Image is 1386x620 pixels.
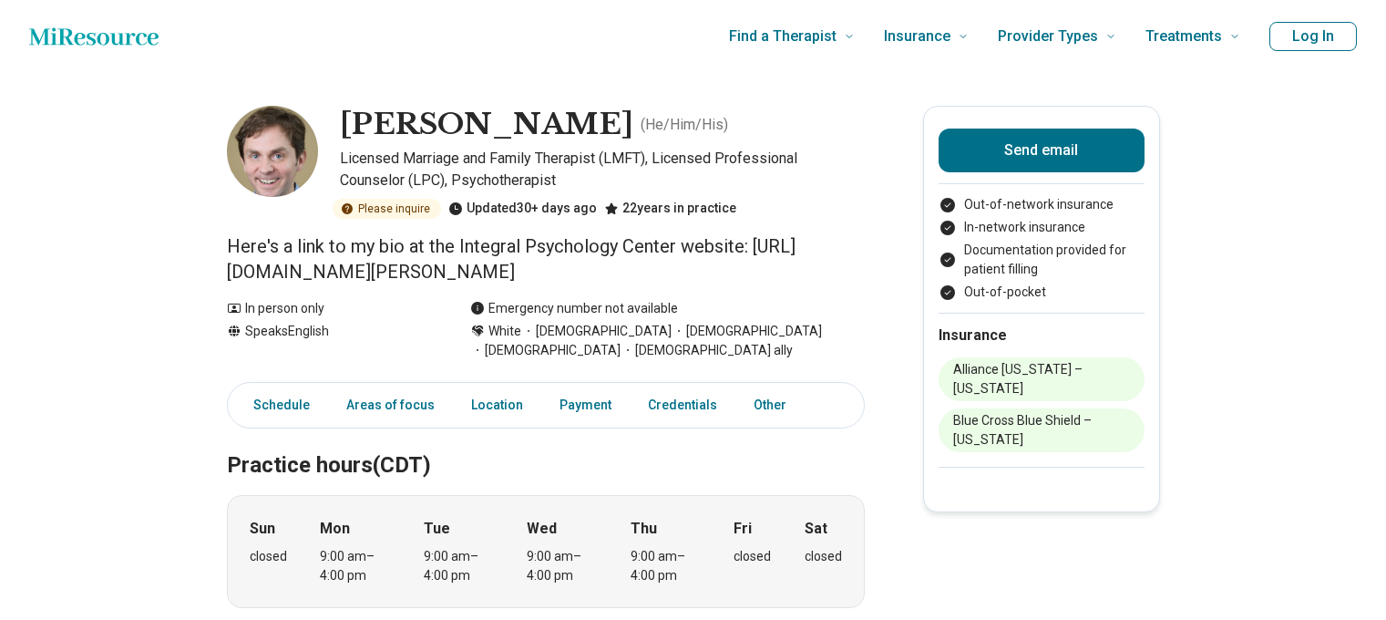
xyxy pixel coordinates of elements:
[231,387,321,424] a: Schedule
[448,199,597,219] div: Updated 30+ days ago
[939,357,1145,401] li: Alliance [US_STATE] – [US_STATE]
[939,408,1145,452] li: Blue Cross Blue Shield – [US_STATE]
[527,518,557,540] strong: Wed
[250,547,287,566] div: closed
[340,148,865,191] p: Licensed Marriage and Family Therapist (LMFT), Licensed Professional Counselor (LPC), Psychothera...
[521,322,672,341] span: [DEMOGRAPHIC_DATA]
[604,199,736,219] div: 22 years in practice
[631,547,701,585] div: 9:00 am – 4:00 pm
[884,24,950,49] span: Insurance
[488,322,521,341] span: White
[631,518,657,540] strong: Thu
[335,387,446,424] a: Areas of focus
[939,283,1145,302] li: Out-of-pocket
[805,518,827,540] strong: Sat
[998,24,1098,49] span: Provider Types
[939,129,1145,172] button: Send email
[227,233,865,284] p: Here's a link to my bio at the Integral Psychology Center website: [URL][DOMAIN_NAME][PERSON_NAME]
[424,547,494,585] div: 9:00 am – 4:00 pm
[227,299,434,318] div: In person only
[250,518,275,540] strong: Sun
[227,322,434,360] div: Speaks English
[227,495,865,608] div: When does the program meet?
[939,218,1145,237] li: In-network insurance
[29,18,159,55] a: Home page
[470,341,621,360] span: [DEMOGRAPHIC_DATA]
[340,106,633,144] h1: [PERSON_NAME]
[621,341,793,360] span: [DEMOGRAPHIC_DATA] ally
[939,195,1145,302] ul: Payment options
[939,195,1145,214] li: Out-of-network insurance
[743,387,808,424] a: Other
[424,518,450,540] strong: Tue
[460,387,534,424] a: Location
[939,241,1145,279] li: Documentation provided for patient filling
[734,518,752,540] strong: Fri
[1269,22,1357,51] button: Log In
[939,325,1145,346] h2: Insurance
[805,547,842,566] div: closed
[637,387,728,424] a: Credentials
[527,547,597,585] div: 9:00 am – 4:00 pm
[333,199,441,219] div: Please inquire
[470,299,678,318] div: Emergency number not available
[227,106,318,197] img: Bob Gillespie, Licensed Marriage and Family Therapist (LMFT)
[320,518,350,540] strong: Mon
[734,547,771,566] div: closed
[672,322,822,341] span: [DEMOGRAPHIC_DATA]
[641,114,728,136] p: ( He/Him/His )
[320,547,390,585] div: 9:00 am – 4:00 pm
[549,387,622,424] a: Payment
[729,24,837,49] span: Find a Therapist
[1145,24,1222,49] span: Treatments
[227,407,865,481] h2: Practice hours (CDT)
